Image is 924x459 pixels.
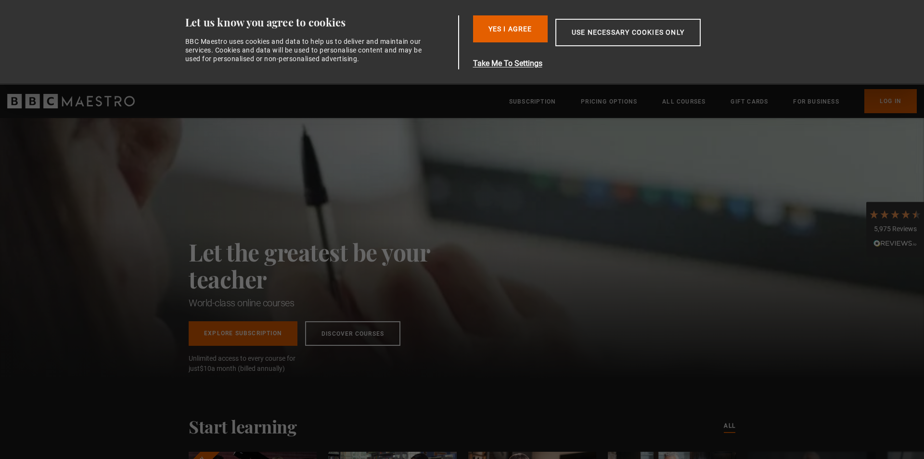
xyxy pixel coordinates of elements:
[869,209,922,220] div: 4.7 Stars
[185,37,428,64] div: BBC Maestro uses cookies and data to help us to deliver and maintain our services. Cookies and da...
[473,15,548,42] button: Yes I Agree
[869,238,922,250] div: Read All Reviews
[873,240,917,247] img: REVIEWS.io
[555,19,701,46] button: Use necessary cookies only
[189,354,319,374] span: Unlimited access to every course for just a month (billed annually)
[185,15,455,29] div: Let us know you agree to cookies
[509,89,917,113] nav: Primary
[662,97,706,106] a: All Courses
[189,321,297,346] a: Explore Subscription
[473,58,746,69] button: Take Me To Settings
[305,321,400,346] a: Discover Courses
[793,97,839,106] a: For business
[731,97,768,106] a: Gift Cards
[200,365,211,372] span: $10
[581,97,637,106] a: Pricing Options
[7,94,135,108] svg: BBC Maestro
[509,97,556,106] a: Subscription
[189,296,473,310] h1: World-class online courses
[189,416,296,436] h2: Start learning
[866,202,924,258] div: 5,975 ReviewsRead All Reviews
[189,238,473,292] h2: Let the greatest be your teacher
[869,224,922,234] div: 5,975 Reviews
[864,89,917,113] a: Log In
